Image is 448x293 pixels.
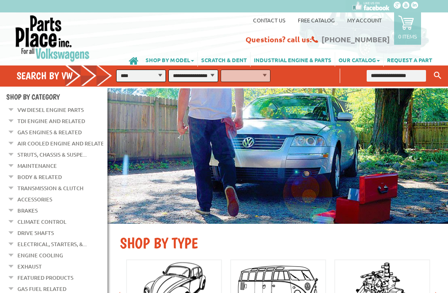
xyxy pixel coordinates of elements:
[15,15,90,62] img: Parts Place Inc!
[6,92,107,101] h4: Shop By Category
[17,127,82,138] a: Gas Engines & Related
[17,149,87,160] a: Struts, Chassis & Suspe...
[17,70,118,82] h4: Search by VW
[198,52,250,67] a: SCRATCH & DENT
[17,138,108,149] a: Air Cooled Engine and Related
[142,52,197,67] a: SHOP BY MODEL
[335,52,383,67] a: OUR CATALOG
[384,52,436,67] a: REQUEST A PART
[17,172,62,182] a: Body & Related
[17,183,83,194] a: Transmission & Clutch
[17,261,42,272] a: Exhaust
[298,17,335,24] a: Free Catalog
[431,69,444,82] button: Keyword Search
[17,104,84,115] a: VW Diesel Engine Parts
[17,250,63,261] a: Engine Cooling
[17,194,52,205] a: Accessories
[251,52,335,67] a: INDUSTRIAL ENGINE & PARTS
[394,12,421,45] a: 0 items
[17,272,73,283] a: Featured Products
[398,33,417,40] p: 0 items
[253,17,285,24] a: Contact us
[17,160,57,171] a: Maintenance
[17,228,54,238] a: Drive Shafts
[107,88,448,224] img: First slide [900x500]
[17,216,66,227] a: Climate Control
[347,17,382,24] a: My Account
[17,205,38,216] a: Brakes
[17,116,85,126] a: TDI Engine and Related
[120,234,436,252] h2: SHOP BY TYPE
[17,239,87,249] a: Electrical, Starters, &...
